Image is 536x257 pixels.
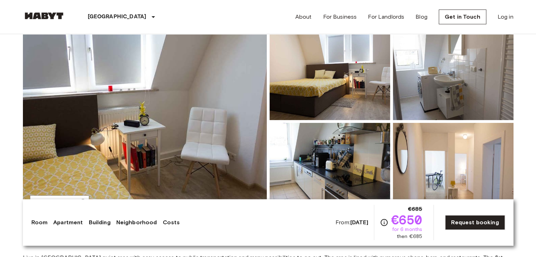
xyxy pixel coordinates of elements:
a: Neighborhood [116,218,157,227]
button: Show all photos [30,195,89,208]
a: For Landlords [368,13,404,21]
a: Log in [498,13,513,21]
span: €685 [408,205,423,213]
span: From: [335,219,368,226]
span: for 6 months [392,226,422,233]
img: Picture of unit DE-04-013-001-01HF [270,123,390,215]
a: Request booking [445,215,505,230]
a: Get in Touch [439,10,486,24]
span: then €685 [397,233,422,240]
img: Picture of unit DE-04-013-001-01HF [270,28,390,120]
a: Building [88,218,110,227]
a: About [295,13,312,21]
b: [DATE] [350,219,368,226]
a: Blog [415,13,427,21]
img: Habyt [23,12,65,19]
a: For Business [323,13,357,21]
a: Costs [162,218,180,227]
a: Room [31,218,48,227]
span: €650 [391,213,423,226]
img: Picture of unit DE-04-013-001-01HF [393,28,513,120]
a: Apartment [53,218,83,227]
svg: Check cost overview for full price breakdown. Please note that discounts apply to new joiners onl... [380,218,388,227]
p: [GEOGRAPHIC_DATA] [88,13,147,21]
img: Picture of unit DE-04-013-001-01HF [393,123,513,215]
img: Marketing picture of unit DE-04-013-001-01HF [23,28,267,215]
